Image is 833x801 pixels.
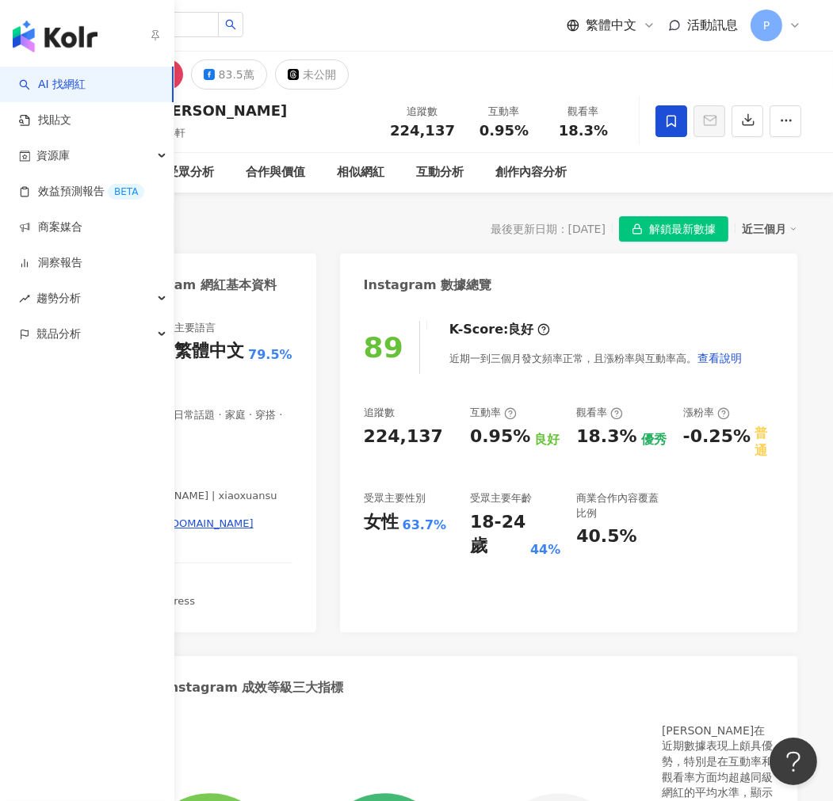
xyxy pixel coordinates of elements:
div: 44% [530,541,560,559]
button: 查看說明 [697,342,743,374]
div: 89 [364,331,403,364]
div: 普通 [755,425,774,460]
div: Instagram 數據總覽 [364,277,492,294]
div: [URL][DOMAIN_NAME] [139,517,254,531]
a: searchAI 找網紅 [19,77,86,93]
div: 觀看率 [553,104,613,120]
button: 未公開 [275,59,349,90]
div: 漲粉率 [683,406,730,420]
div: 最後更新日期：[DATE] [491,223,606,235]
span: 繁體中文 [586,17,636,34]
div: 近期一到三個月發文頻率正常，且漲粉率與互動率高。 [449,342,743,374]
span: 美妝時尚 · 日常話題 · 家庭 · 穿搭 · 旅遊 [123,408,292,437]
div: 40.5% [576,524,636,549]
span: 資源庫 [36,138,70,174]
a: 商案媒合 [19,219,82,235]
a: 洞察報告 [19,255,82,271]
span: 活動訊息 [687,17,738,32]
div: 合作與價值 [246,163,305,182]
div: 良好 [509,321,534,338]
div: 優秀 [641,431,667,448]
img: logo [13,21,97,52]
div: 繁體中文 [174,339,244,364]
div: 未公開 [303,63,336,86]
div: [PERSON_NAME] [155,101,287,120]
span: Model/Actress [123,595,195,607]
span: 解鎖最新數據 [649,217,716,242]
div: 創作內容分析 [495,163,567,182]
div: 0.95% [470,425,530,449]
iframe: Help Scout Beacon - Open [770,738,817,785]
span: search [225,19,236,30]
a: 找貼文 [19,113,71,128]
span: [PERSON_NAME] | xiaoxuansu [123,489,292,503]
div: 互動率 [470,406,517,420]
button: 83.5萬 [191,59,267,90]
span: 0.95% [480,123,529,139]
div: 83.5萬 [219,63,254,86]
div: K-Score : [449,321,550,338]
div: Instagram 網紅基本資料 [123,277,277,294]
div: 受眾分析 [166,163,214,182]
div: 追蹤數 [364,406,395,420]
div: 互動分析 [416,163,464,182]
div: 觀看率 [576,406,623,420]
div: 受眾主要性別 [364,491,426,505]
div: 互動率 [474,104,534,120]
span: 224,137 [390,122,455,139]
div: 追蹤數 [390,104,455,120]
span: P [763,17,770,34]
span: 18.3% [559,123,608,139]
div: 女性 [364,510,399,535]
span: 查看說明 [697,352,742,364]
div: 224,137 [364,425,443,449]
div: 商業合作內容覆蓋比例 [576,491,667,520]
a: 效益預測報告BETA [19,184,144,200]
div: 63.7% [403,517,447,534]
button: 解鎖最新數據 [619,216,728,242]
a: [URL][DOMAIN_NAME] [123,517,292,531]
div: 良好 [534,431,560,448]
div: 18-24 歲 [470,510,526,559]
span: rise [19,293,30,304]
span: 競品分析 [36,316,81,352]
div: Instagram 成效等級三大指標 [123,679,343,696]
span: 79.5% [248,346,292,364]
div: -0.25% [683,425,751,449]
div: 相似網紅 [337,163,384,182]
span: 趨勢分析 [36,280,81,316]
div: 18.3% [576,425,636,449]
div: 近三個月 [742,219,797,239]
div: 主要語言 [174,321,216,335]
div: 受眾主要年齡 [470,491,532,505]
